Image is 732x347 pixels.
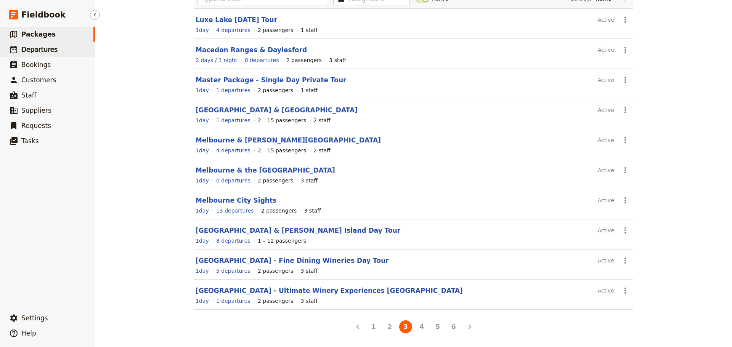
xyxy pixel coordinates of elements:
[196,147,209,154] span: 1 day
[598,224,614,237] div: Active
[258,297,293,305] div: 2 passengers
[196,87,209,93] span: 1 day
[196,297,209,305] a: View the itinerary for this package
[301,86,318,94] div: 1 staff
[258,26,293,34] div: 2 passengers
[463,320,476,333] button: Next
[619,224,632,237] button: Actions
[196,267,209,275] a: View the itinerary for this package
[598,104,614,117] div: Active
[261,207,297,214] div: 2 passengers
[399,320,412,333] button: 3
[598,13,614,26] div: Active
[258,86,293,94] div: 2 passengers
[21,314,48,322] span: Settings
[258,117,306,124] div: 2 – 15 passengers
[619,194,632,207] button: Actions
[329,56,346,64] div: 3 staff
[245,56,279,64] a: View the departures for this package
[304,207,321,214] div: 3 staff
[216,207,254,214] a: View the departures for this package
[21,76,56,84] span: Customers
[301,297,318,305] div: 3 staff
[350,319,478,335] ul: Pagination
[598,134,614,147] div: Active
[286,56,322,64] div: 2 passengers
[598,43,614,56] div: Active
[196,106,358,114] a: [GEOGRAPHIC_DATA] & [GEOGRAPHIC_DATA]
[258,237,306,245] div: 1 – 12 passengers
[90,10,100,20] button: Hide menu
[21,46,58,53] span: Departures
[301,267,318,275] div: 3 staff
[196,117,209,123] span: 1 day
[196,207,209,214] a: View the itinerary for this package
[196,27,209,33] span: 1 day
[196,298,209,304] span: 1 day
[258,267,293,275] div: 2 passengers
[196,177,209,184] span: 1 day
[619,104,632,117] button: Actions
[21,329,36,337] span: Help
[216,297,250,305] a: View the departures for this package
[598,164,614,177] div: Active
[196,238,209,244] span: 1 day
[216,86,250,94] a: View the departures for this package
[313,147,330,154] div: 2 staff
[619,254,632,267] button: Actions
[21,9,66,21] span: Fieldbook
[196,56,237,64] a: View the itinerary for this package
[196,197,276,204] a: Melbourne City Sights
[351,320,364,333] button: Back
[313,117,330,124] div: 2 staff
[258,177,293,184] div: 2 passengers
[619,13,632,26] button: Actions
[216,147,250,154] a: View the departures for this package
[367,320,380,333] button: 1
[216,26,250,34] a: View the departures for this package
[598,74,614,86] div: Active
[598,254,614,267] div: Active
[619,43,632,56] button: Actions
[598,284,614,297] div: Active
[415,320,428,333] button: 4
[21,122,51,130] span: Requests
[196,76,346,84] a: Master Package - Single Day Private Tour
[196,257,389,264] a: [GEOGRAPHIC_DATA] - Fine Dining Wineries Day Tour
[21,107,51,114] span: Suppliers
[196,237,209,245] a: View the itinerary for this package
[21,61,51,69] span: Bookings
[196,16,277,24] a: Luxe Lake [DATE] Tour
[598,194,614,207] div: Active
[301,26,318,34] div: 1 staff
[216,177,250,184] a: View the departures for this package
[258,147,306,154] div: 2 – 15 passengers
[216,267,250,275] a: View the departures for this package
[216,117,250,124] a: View the departures for this package
[196,136,381,144] a: Melbourne & [PERSON_NAME][GEOGRAPHIC_DATA]
[196,46,307,54] a: Macedon Ranges & Daylesford
[196,117,209,124] a: View the itinerary for this package
[196,57,237,63] span: 2 days / 1 night
[431,320,444,333] button: 5
[196,147,209,154] a: View the itinerary for this package
[21,30,56,38] span: Packages
[196,287,463,294] a: [GEOGRAPHIC_DATA] - Ultimate Winery Experiences [GEOGRAPHIC_DATA]
[447,320,460,333] button: 6
[196,208,209,214] span: 1 day
[196,268,209,274] span: 1 day
[196,26,209,34] a: View the itinerary for this package
[21,91,37,99] span: Staff
[301,177,318,184] div: 3 staff
[21,137,39,145] span: Tasks
[619,284,632,297] button: Actions
[619,134,632,147] button: Actions
[619,74,632,86] button: Actions
[383,320,396,333] button: 2
[196,177,209,184] a: View the itinerary for this package
[196,166,335,174] a: Melbourne & the [GEOGRAPHIC_DATA]
[196,86,209,94] a: View the itinerary for this package
[619,164,632,177] button: Actions
[196,227,400,234] a: [GEOGRAPHIC_DATA] & [PERSON_NAME] Island Day Tour
[216,237,250,245] a: View the departures for this package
